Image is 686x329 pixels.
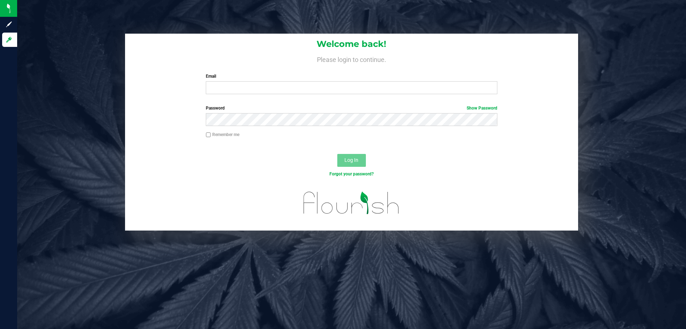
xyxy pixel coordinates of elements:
[5,36,13,43] inline-svg: Log in
[206,73,497,79] label: Email
[337,154,366,167] button: Log In
[295,185,408,221] img: flourish_logo.svg
[5,21,13,28] inline-svg: Sign up
[467,106,497,111] a: Show Password
[344,157,358,163] span: Log In
[206,131,239,138] label: Remember me
[206,106,225,111] span: Password
[206,132,211,137] input: Remember me
[125,54,578,63] h4: Please login to continue.
[329,171,374,176] a: Forgot your password?
[125,39,578,49] h1: Welcome back!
